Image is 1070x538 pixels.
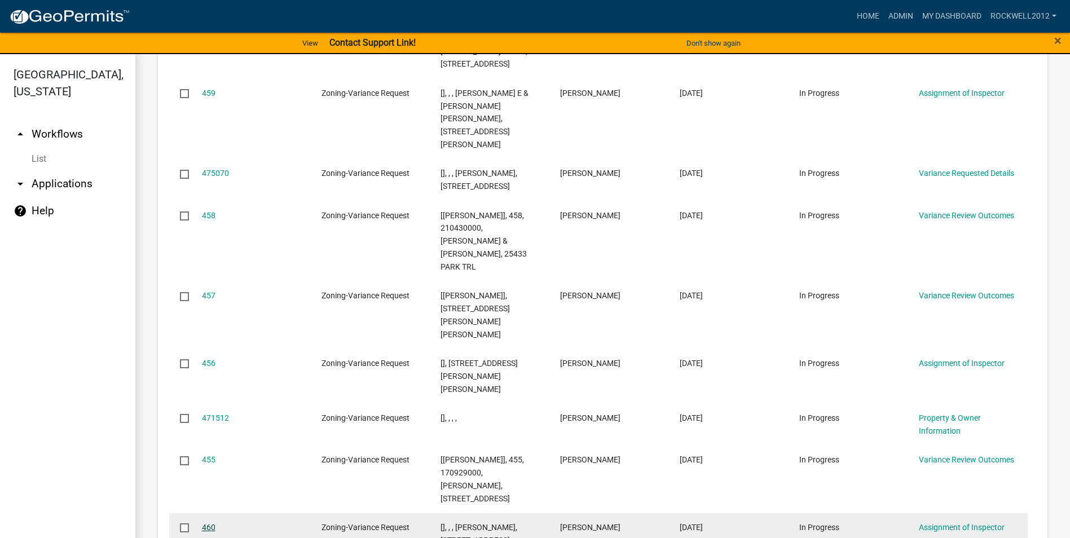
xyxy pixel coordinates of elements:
[441,413,457,422] span: [], , , ,
[14,177,27,191] i: arrow_drop_down
[441,169,517,191] span: [], , , JENNY STAFFORD, 11518 CO HWY 11
[799,89,839,98] span: In Progress
[918,6,986,27] a: My Dashboard
[680,523,703,532] span: 08/28/2025
[919,169,1014,178] a: Variance Requested Details
[202,523,215,532] a: 460
[441,211,527,271] span: [Susan Rockwell], 458, 210430000, PAUL W & JULIE STANGL, 25433 PARK TRL
[322,359,409,368] span: Zoning-Variance Request
[560,291,620,300] span: Randy Barta
[322,413,409,422] span: Zoning-Variance Request
[298,34,323,52] a: View
[680,413,703,422] span: 08/30/2025
[560,169,620,178] span: Jenny Stafford
[441,359,518,394] span: [], 456, , PATRICK PFAFF, 29861 S SUGAR BUSH RD
[986,6,1061,27] a: Rockwell2012
[1054,34,1062,47] button: Close
[441,89,529,149] span: [], , , BRIAN E & J BERG-GRAMER GRAMER, 11253 W LAKE EUNICE RD
[202,413,229,422] a: 471512
[202,359,215,368] a: 456
[680,169,703,178] span: 09/08/2025
[884,6,918,27] a: Admin
[919,523,1005,532] a: Assignment of Inspector
[799,359,839,368] span: In Progress
[560,359,620,368] span: Dylan Neururer
[680,89,703,98] span: 09/09/2025
[202,455,215,464] a: 455
[441,291,510,338] span: [Susan Rockwell], 457, 100127000, RANDY SPOKELY, 20820 LEONA BEACH RD
[799,455,839,464] span: In Progress
[919,359,1005,368] a: Assignment of Inspector
[322,291,409,300] span: Zoning-Variance Request
[560,413,620,422] span: shane eskelson
[322,455,409,464] span: Zoning-Variance Request
[919,291,1014,300] a: Variance Review Outcomes
[680,359,703,368] span: 09/02/2025
[441,455,524,502] span: [Susan Rockwell], 455, 170929000, DAVID SALISBURY, 15601 MAPLE RIDGE RD
[680,455,703,464] span: 08/28/2025
[322,211,409,220] span: Zoning-Variance Request
[919,211,1014,220] a: Variance Review Outcomes
[919,413,981,435] a: Property & Owner Information
[560,211,620,220] span: Paul W Stangl
[799,413,839,422] span: In Progress
[919,89,1005,98] a: Assignment of Inspector
[322,169,409,178] span: Zoning-Variance Request
[799,523,839,532] span: In Progress
[14,204,27,218] i: help
[202,89,215,98] a: 459
[682,34,745,52] button: Don't show again
[560,89,620,98] span: Sara B Knudson
[799,169,839,178] span: In Progress
[1054,33,1062,48] span: ×
[329,37,416,48] strong: Contact Support Link!
[322,523,409,532] span: Zoning-Variance Request
[852,6,884,27] a: Home
[799,211,839,220] span: In Progress
[14,127,27,141] i: arrow_drop_up
[202,211,215,220] a: 458
[202,291,215,300] a: 457
[560,455,620,464] span: David Salisbury
[919,455,1014,464] a: Variance Review Outcomes
[441,34,527,69] span: [], , , BRADLEY R & JOANNA CALLAHAN TRUST, 11911 FERN BEACH DR
[322,89,409,98] span: Zoning-Variance Request
[680,211,703,220] span: 09/04/2025
[202,169,229,178] a: 475070
[799,291,839,300] span: In Progress
[560,523,620,532] span: Rhys Anderson
[680,291,703,300] span: 09/03/2025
